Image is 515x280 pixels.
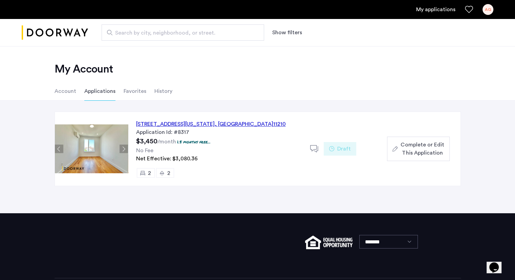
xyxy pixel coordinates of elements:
[22,20,88,45] a: Cazamio logo
[148,171,151,176] span: 2
[136,120,286,128] div: [STREET_ADDRESS][US_STATE] 11210
[215,121,273,127] span: , [GEOGRAPHIC_DATA]
[387,137,449,161] button: button
[84,82,115,101] li: Applications
[177,139,211,145] p: 1.5 months free...
[22,20,88,45] img: logo
[136,156,198,161] span: Net Effective: $3,080.36
[482,4,493,15] div: AG
[465,5,473,14] a: Favorites
[157,139,176,144] sub: /month
[136,138,157,145] span: $3,450
[55,145,63,153] button: Previous apartment
[416,5,455,14] a: My application
[124,82,146,101] li: Favorites
[167,171,170,176] span: 2
[102,24,264,41] input: Apartment Search
[115,29,245,37] span: Search by city, neighborhood, or street.
[136,128,302,136] div: Application Id: #8317
[359,235,418,248] select: Language select
[55,62,461,76] h2: My Account
[55,82,76,101] li: Account
[154,82,172,101] li: History
[487,253,508,273] iframe: chat widget
[120,145,128,153] button: Next apartment
[401,141,444,157] span: Complete or Edit This Application
[272,28,302,37] button: Show or hide filters
[136,148,153,153] span: No Fee
[337,145,351,153] span: Draft
[55,124,128,173] img: Apartment photo
[305,236,352,249] img: equal-housing.png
